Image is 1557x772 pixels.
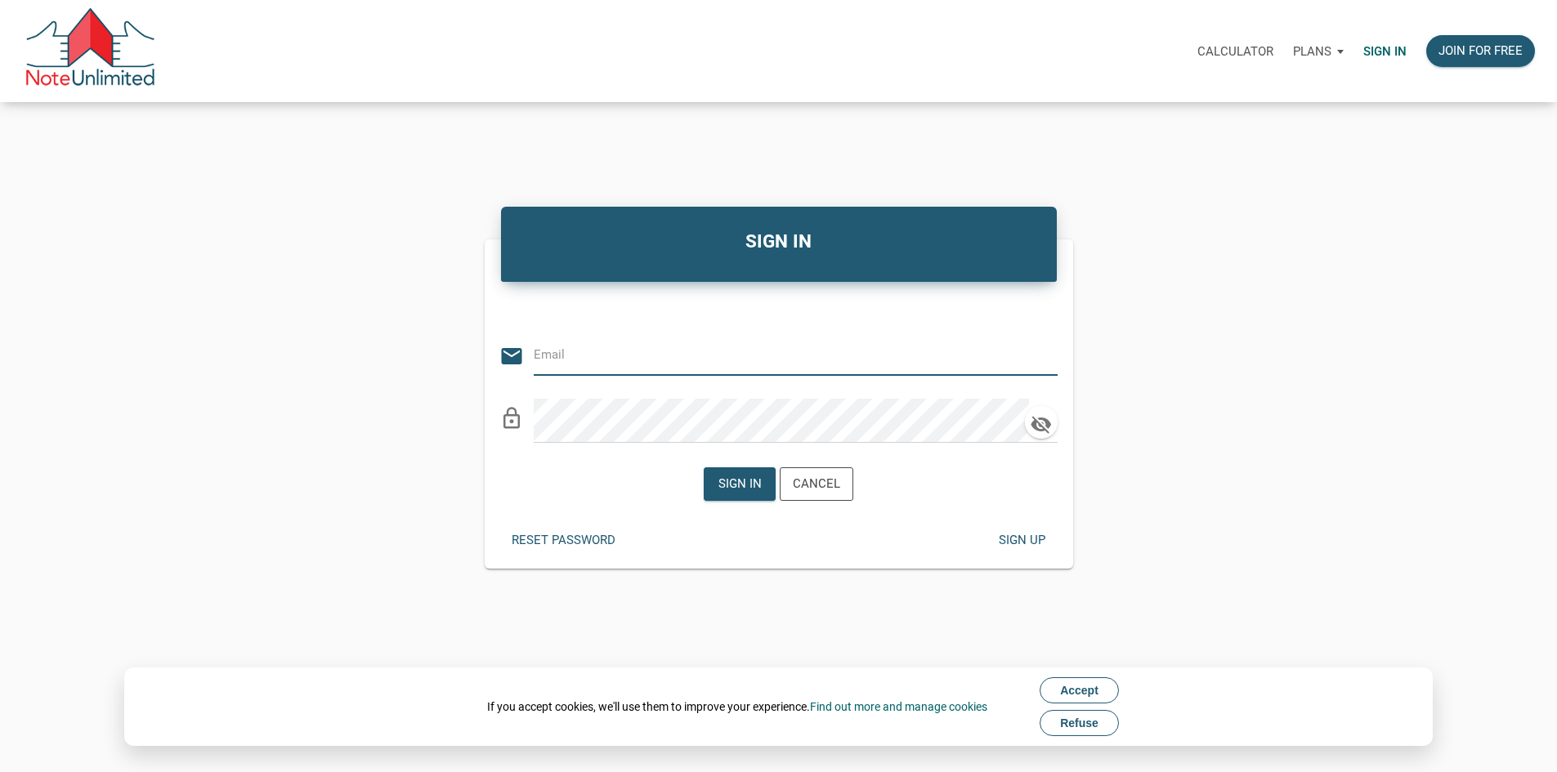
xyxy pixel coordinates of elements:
input: Email [534,337,1033,373]
button: Cancel [780,467,853,501]
button: Sign up [986,524,1058,556]
button: Reset password [499,524,628,556]
button: Join for free [1426,35,1535,67]
a: Plans [1283,25,1353,77]
h4: SIGN IN [513,228,1045,256]
div: Sign in [718,475,762,493]
div: If you accept cookies, we'll use them to improve your experience. [487,698,987,715]
a: Sign in [1353,25,1416,77]
p: Plans [1293,44,1331,59]
a: Join for free [1416,25,1545,77]
button: Plans [1283,27,1353,76]
div: Reset password [512,531,615,550]
button: Sign in [704,467,776,501]
span: Accept [1060,684,1098,697]
a: Find out more and manage cookies [810,700,987,713]
p: Calculator [1197,44,1273,59]
p: Sign in [1363,44,1407,59]
button: Refuse [1040,710,1119,736]
div: Cancel [793,475,840,493]
img: NoteUnlimited [25,8,156,94]
a: Calculator [1188,25,1283,77]
i: email [499,344,524,368]
div: Join for free [1438,42,1523,60]
i: lock_outline [499,406,524,431]
button: Accept [1040,677,1119,703]
div: Sign up [998,531,1045,550]
span: Refuse [1060,716,1098,730]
